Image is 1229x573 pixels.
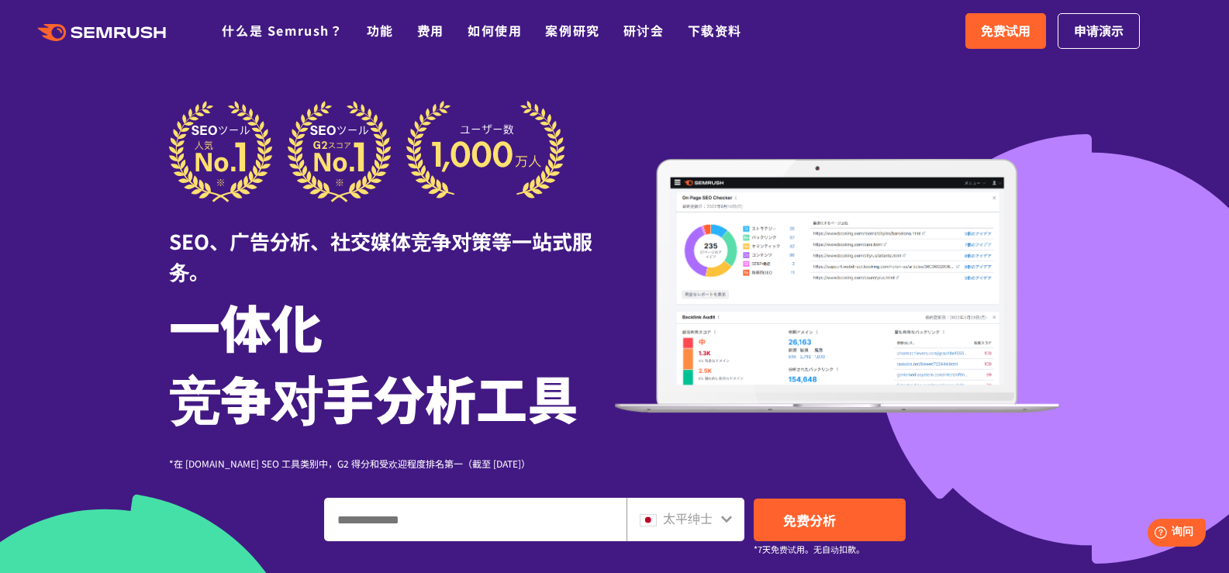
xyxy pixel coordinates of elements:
[169,288,323,363] font: 一体化
[468,21,522,40] a: 如何使用
[623,21,665,40] a: 研讨会
[222,21,343,40] a: 什么是 Semrush？
[663,509,713,527] font: 太平绅士
[1074,21,1124,40] font: 申请演示
[754,499,906,541] a: 免费分析
[1058,13,1140,49] a: 申请演示
[545,21,599,40] a: 案例研究
[169,360,578,434] font: 竞争对手分析工具
[417,21,444,40] a: 费用
[169,226,592,285] font: SEO、广告分析、社交媒体竞争对策等一站式服务。
[325,499,626,540] input: 输入域名、关键字或 URL
[783,510,836,530] font: 免费分析
[754,543,865,555] font: *7天免费试用。无自动扣款。
[367,21,394,40] a: 功能
[965,13,1046,49] a: 免费试用
[981,21,1030,40] font: 免费试用
[1091,513,1212,556] iframe: 帮助小部件启动器
[169,457,530,470] font: *在 [DOMAIN_NAME] SEO 工具类别中，G2 得分和受欢迎程度排名第一（截至 [DATE]）
[688,21,742,40] a: 下载资料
